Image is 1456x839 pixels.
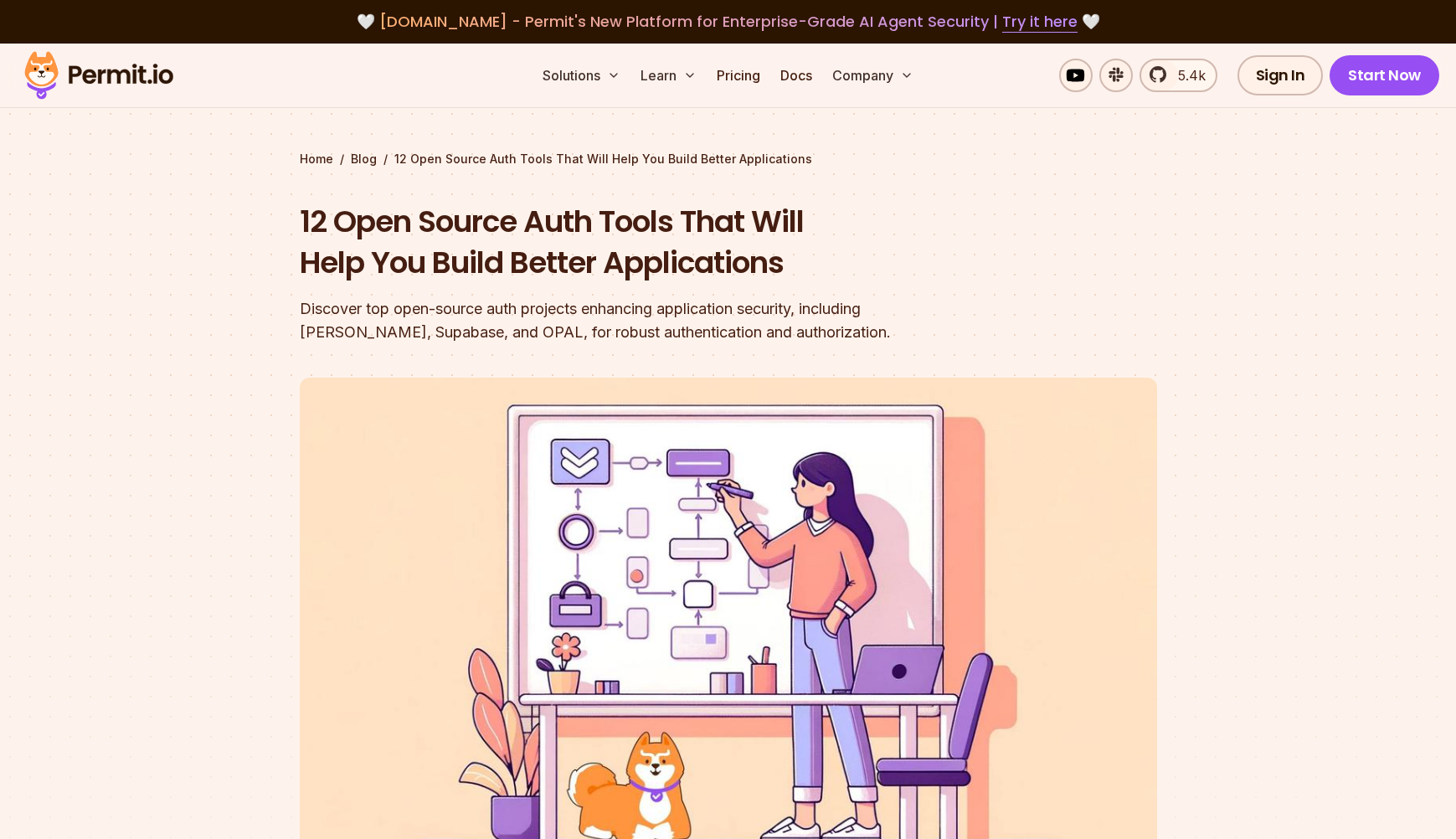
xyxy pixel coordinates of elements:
[351,151,377,167] a: Blog
[1002,11,1078,33] a: Try it here
[1140,59,1217,92] a: 5.4k
[710,59,767,92] a: Pricing
[300,297,943,344] div: Discover top open-source auth projects enhancing application security, including [PERSON_NAME], S...
[826,59,920,92] button: Company
[300,151,1157,167] div: / /
[1330,55,1439,95] a: Start Now
[300,201,943,284] h1: 12 Open Source Auth Tools That Will Help You Build Better Applications
[634,59,703,92] button: Learn
[40,10,1416,33] div: 🤍 🤍
[1237,55,1324,95] a: Sign In
[17,47,181,104] img: Permit logo
[536,59,627,92] button: Solutions
[379,11,1078,32] span: [DOMAIN_NAME] - Permit's New Platform for Enterprise-Grade AI Agent Security |
[1168,65,1206,85] span: 5.4k
[774,59,819,92] a: Docs
[300,151,333,167] a: Home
